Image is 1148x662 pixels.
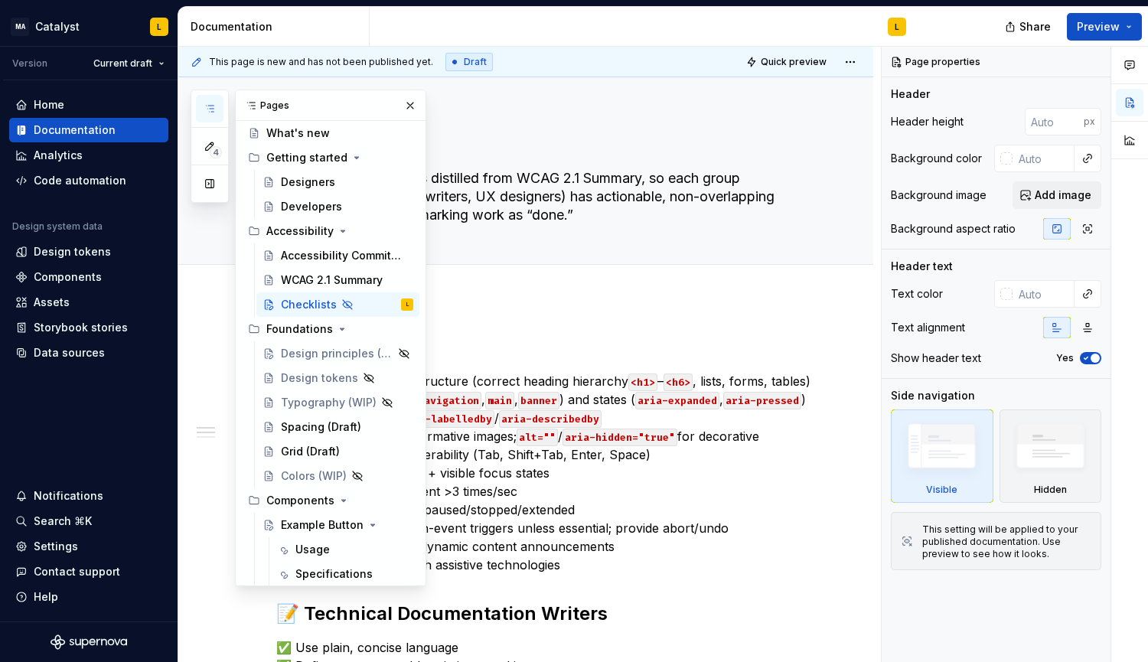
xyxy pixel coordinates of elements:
[1034,484,1067,496] div: Hidden
[236,90,426,121] div: Pages
[266,223,334,239] div: Accessibility
[1077,19,1120,34] span: Preview
[281,272,383,288] div: WCAG 2.1 Summary
[464,56,487,68] span: Draft
[34,295,70,310] div: Assets
[563,429,677,446] code: aria-hidden="true"
[9,118,168,142] a: Documentation
[266,126,330,141] div: What's new
[922,523,1091,560] div: This setting will be applied to your published documentation. Use preview to see how it looks.
[295,542,330,557] div: Usage
[35,19,80,34] div: Catalyst
[891,188,987,203] div: Background image
[517,429,558,446] code: alt=""
[281,468,347,484] div: Colors (WIP)
[9,290,168,315] a: Assets
[1084,116,1095,128] p: px
[209,56,433,68] span: This page is new and has not been published yet.
[895,21,899,33] div: L
[12,57,47,70] div: Version
[276,372,812,574] p: ✅ Semantic HTML for structure (correct heading hierarchy – , lists, forms, tables) ✅ Correct ARIA...
[9,168,168,193] a: Code automation
[1013,280,1075,308] input: Auto
[266,493,334,508] div: Components
[1000,409,1102,503] div: Hidden
[256,170,419,194] a: Designers
[281,174,335,190] div: Designers
[242,121,419,145] a: What's new
[485,392,514,409] code: main
[34,488,103,504] div: Notifications
[256,415,419,439] a: Spacing (Draft)
[281,297,337,312] div: Checklists
[3,10,174,43] button: MACatalystL
[256,439,419,464] a: Grid (Draft)
[34,539,78,554] div: Settings
[256,194,419,219] a: Developers
[34,173,126,188] div: Code automation
[242,488,419,513] div: Components
[1035,188,1091,203] span: Add image
[86,53,171,74] button: Current draft
[256,341,419,366] a: Design principles (WIP)
[891,114,964,129] div: Header height
[1013,145,1075,172] input: Auto
[281,370,358,386] div: Design tokens
[891,151,982,166] div: Background color
[664,373,693,391] code: <h6>
[891,86,930,102] div: Header
[271,562,419,586] a: Specifications
[157,21,161,33] div: L
[1013,181,1101,209] button: Add image
[9,585,168,609] button: Help
[9,265,168,289] a: Components
[9,509,168,533] button: Search ⌘K
[271,537,419,562] a: Usage
[416,392,481,409] code: navigation
[9,341,168,365] a: Data sources
[11,18,29,36] div: MA
[191,19,363,34] div: Documentation
[891,320,965,335] div: Text alignment
[9,93,168,117] a: Home
[256,292,419,317] a: ChecklistsL
[723,392,801,409] code: aria-pressed
[34,244,111,259] div: Design tokens
[628,373,657,391] code: <h1>
[34,345,105,360] div: Data sources
[398,410,494,428] code: aria-labelledby
[281,517,364,533] div: Example Button
[295,566,373,582] div: Specifications
[51,634,127,650] svg: Supernova Logo
[1025,108,1084,135] input: Auto
[9,240,168,264] a: Design tokens
[273,126,809,163] textarea: Checklists
[34,589,58,605] div: Help
[266,150,347,165] div: Getting started
[242,219,419,243] div: Accessibility
[256,366,419,390] a: Design tokens
[34,269,102,285] div: Components
[891,409,993,503] div: Visible
[891,221,1016,236] div: Background aspect ratio
[281,419,361,435] div: Spacing (Draft)
[256,513,419,537] a: Example Button
[9,484,168,508] button: Notifications
[273,166,809,227] textarea: Role-specific checklists distilled from WCAG 2.1 Summary, so each group (developers, tech-com wri...
[93,57,152,70] span: Current draft
[242,145,419,170] div: Getting started
[34,320,128,335] div: Storybook stories
[9,315,168,340] a: Storybook stories
[266,321,333,337] div: Foundations
[1056,352,1074,364] label: Yes
[242,317,419,341] div: Foundations
[281,444,340,459] div: Grid (Draft)
[891,259,953,274] div: Header text
[256,390,419,415] a: Typography (WIP)
[276,602,608,624] strong: 📝 Technical Documentation Writers
[891,286,943,302] div: Text color
[34,564,120,579] div: Contact support
[256,243,419,268] a: Accessibility Commitment
[34,514,92,529] div: Search ⌘K
[1067,13,1142,41] button: Preview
